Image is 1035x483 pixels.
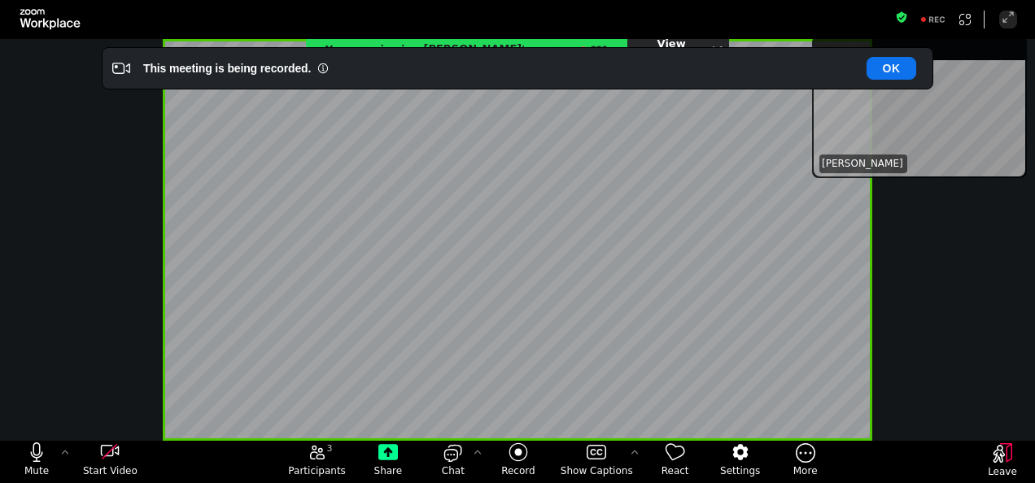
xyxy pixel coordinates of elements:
[956,11,974,28] button: Apps Accessing Content in This Meeting
[793,464,818,477] span: More
[999,11,1017,28] button: Enter Full Screen
[914,11,953,28] div: Recording to cloud
[812,36,1027,178] div: suspension-window
[374,464,403,477] span: Share
[288,464,346,477] span: Participants
[327,442,333,455] span: 3
[486,442,551,481] button: Record
[708,442,773,481] button: Settings
[317,63,329,74] i: Information Small
[24,464,49,477] span: Mute
[501,464,535,477] span: Record
[970,443,1035,482] button: Leave
[867,57,916,80] button: OK
[895,11,908,28] button: Meeting information
[662,464,689,477] span: React
[643,442,708,481] button: React
[988,465,1017,478] span: Leave
[278,442,356,481] button: open the participants list pane,[3] particpants
[822,157,903,171] span: [PERSON_NAME]
[469,442,486,463] button: Chat Settings
[143,60,311,76] div: This meeting is being recorded.
[83,464,138,477] span: Start Video
[578,40,608,58] span: Cloud Recording is in progress
[73,442,146,481] button: start my video
[112,59,130,77] i: Video Recording
[57,442,73,463] button: More audio controls
[720,464,760,477] span: Settings
[442,464,465,477] span: Chat
[561,464,633,477] span: Show Captions
[627,442,643,463] button: More options for captions, menu button
[356,442,421,481] button: Share
[421,442,486,481] button: open the chat panel
[773,442,838,481] button: More meeting control
[551,442,643,481] button: Show Captions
